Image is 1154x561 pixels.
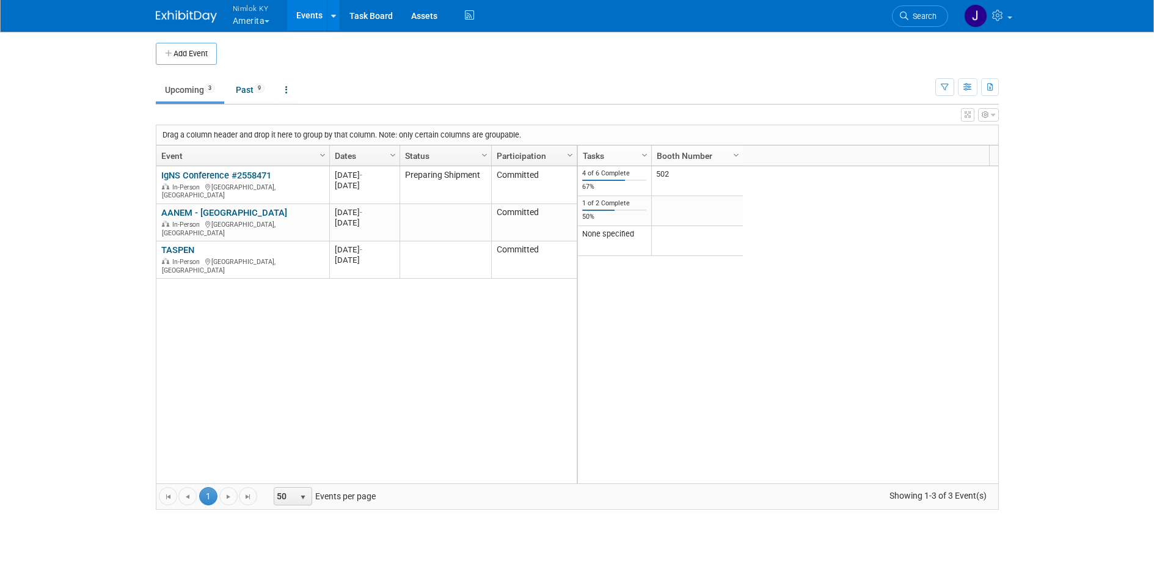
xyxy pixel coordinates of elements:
a: TASPEN [161,244,194,255]
div: [DATE] [335,207,394,218]
span: In-Person [172,183,203,191]
a: Column Settings [478,145,491,164]
div: Drag a column header and drop it here to group by that column. Note: only certain columns are gro... [156,125,998,145]
a: IgNS Conference #2558471 [161,170,271,181]
a: Tasks [583,145,643,166]
div: [DATE] [335,180,394,191]
a: Column Settings [729,145,743,164]
span: Column Settings [388,150,398,160]
a: Upcoming3 [156,78,224,101]
img: In-Person Event [162,221,169,227]
a: Go to the previous page [178,487,197,505]
td: Committed [491,166,577,204]
div: 67% [582,183,646,191]
span: Column Settings [640,150,649,160]
span: Go to the next page [224,492,233,502]
a: Booth Number [657,145,735,166]
span: Column Settings [480,150,489,160]
span: Go to the previous page [183,492,192,502]
div: 4 of 6 Complete [582,169,646,178]
span: - [360,208,362,217]
div: [GEOGRAPHIC_DATA], [GEOGRAPHIC_DATA] [161,182,324,200]
img: In-Person Event [162,258,169,264]
div: [DATE] [335,244,394,255]
div: [DATE] [335,170,394,180]
span: Events per page [258,487,388,505]
div: None specified [582,229,646,239]
a: AANEM - [GEOGRAPHIC_DATA] [161,207,287,218]
a: Column Settings [563,145,577,164]
span: - [360,170,362,180]
span: Column Settings [318,150,327,160]
a: Dates [335,145,392,166]
span: - [360,245,362,254]
span: Showing 1-3 of 3 Event(s) [878,487,998,504]
img: Jamie Dunn [964,4,987,28]
span: Nimlok KY [233,2,270,15]
div: [GEOGRAPHIC_DATA], [GEOGRAPHIC_DATA] [161,256,324,274]
a: Column Settings [638,145,651,164]
a: Participation [497,145,569,166]
span: Go to the first page [163,492,173,502]
a: Status [405,145,483,166]
span: In-Person [172,258,203,266]
a: Go to the last page [239,487,257,505]
a: Past9 [227,78,274,101]
span: In-Person [172,221,203,229]
a: Go to the first page [159,487,177,505]
a: Search [892,5,948,27]
div: 50% [582,213,646,221]
a: Column Settings [386,145,400,164]
td: 502 [651,166,743,196]
td: Committed [491,241,577,279]
td: Committed [491,204,577,241]
img: In-Person Event [162,183,169,189]
span: Column Settings [565,150,575,160]
a: Go to the next page [219,487,238,505]
span: Column Settings [731,150,741,160]
td: Preparing Shipment [400,166,491,204]
span: Search [908,12,937,21]
span: 9 [254,84,265,93]
a: Column Settings [316,145,329,164]
span: Go to the last page [243,492,253,502]
span: 1 [199,487,217,505]
span: 50 [274,488,295,505]
img: ExhibitDay [156,10,217,23]
a: Event [161,145,321,166]
div: [DATE] [335,218,394,228]
button: Add Event [156,43,217,65]
div: 1 of 2 Complete [582,199,646,208]
span: 3 [205,84,215,93]
div: [GEOGRAPHIC_DATA], [GEOGRAPHIC_DATA] [161,219,324,237]
span: select [298,493,308,502]
div: [DATE] [335,255,394,265]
